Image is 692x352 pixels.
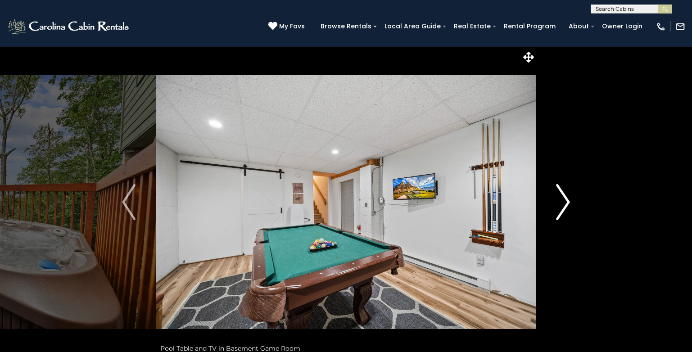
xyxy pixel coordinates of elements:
[380,19,445,33] a: Local Area Guide
[316,19,376,33] a: Browse Rentals
[675,22,685,32] img: mail-regular-white.png
[279,22,305,31] span: My Favs
[597,19,647,33] a: Owner Login
[656,22,666,32] img: phone-regular-white.png
[268,22,307,32] a: My Favs
[564,19,593,33] a: About
[122,184,136,220] img: arrow
[556,184,570,220] img: arrow
[7,18,131,36] img: White-1-2.png
[449,19,495,33] a: Real Estate
[499,19,560,33] a: Rental Program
